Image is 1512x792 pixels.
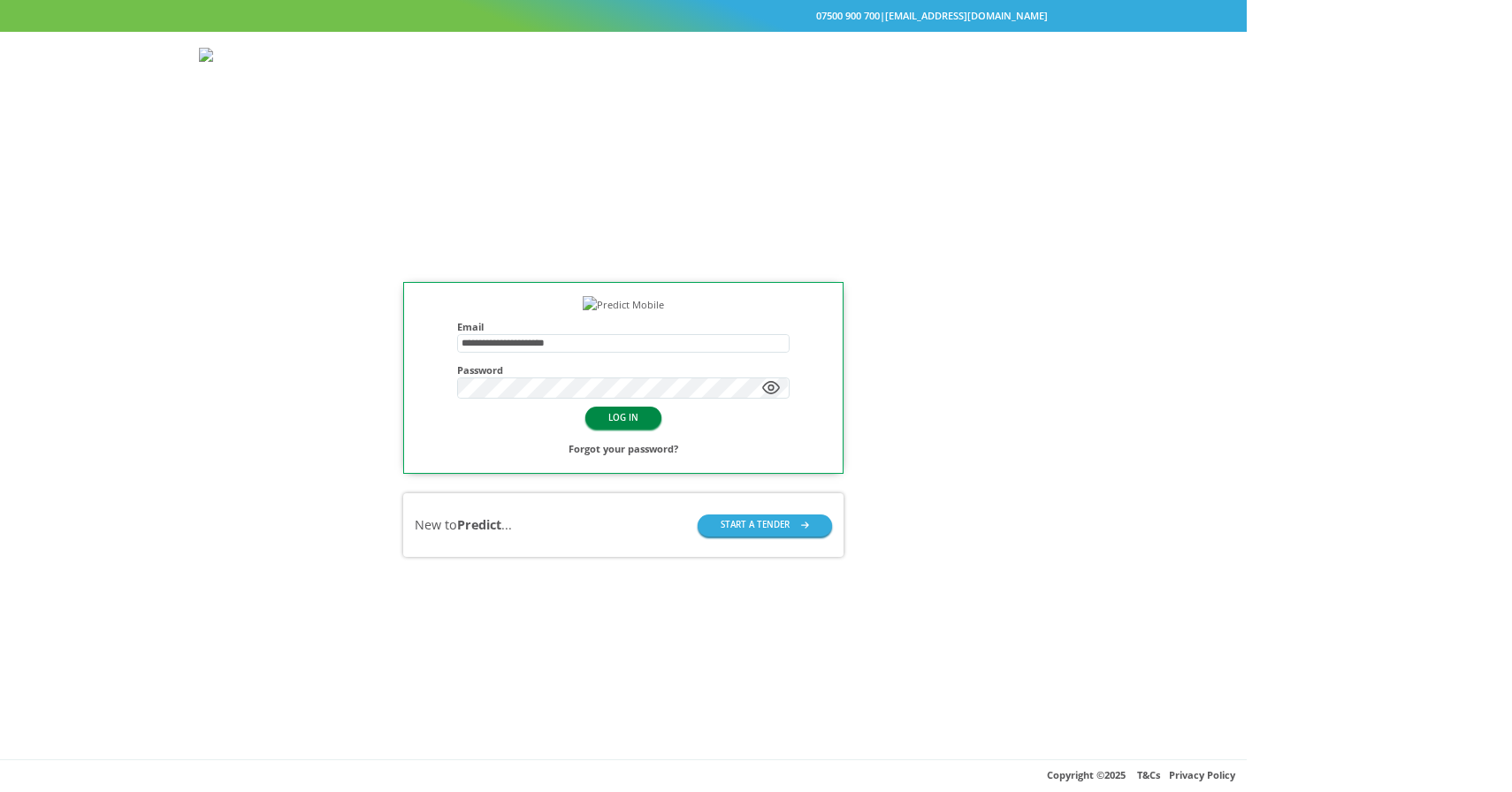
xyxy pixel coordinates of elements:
[698,514,832,537] button: START A TENDER
[415,516,512,535] div: New to ...
[199,48,338,66] img: Predict Mobile
[1137,768,1160,781] a: T&Cs
[816,9,880,22] a: 07500 900 700
[1169,768,1235,781] a: Privacy Policy
[583,296,664,315] img: Predict Mobile
[585,407,661,429] button: LOG IN
[885,9,1048,22] a: [EMAIL_ADDRESS][DOMAIN_NAME]
[457,321,789,332] h4: Email
[199,7,1048,26] div: |
[457,364,789,376] h4: Password
[569,440,678,459] a: Forgot your password?
[457,516,501,533] b: Predict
